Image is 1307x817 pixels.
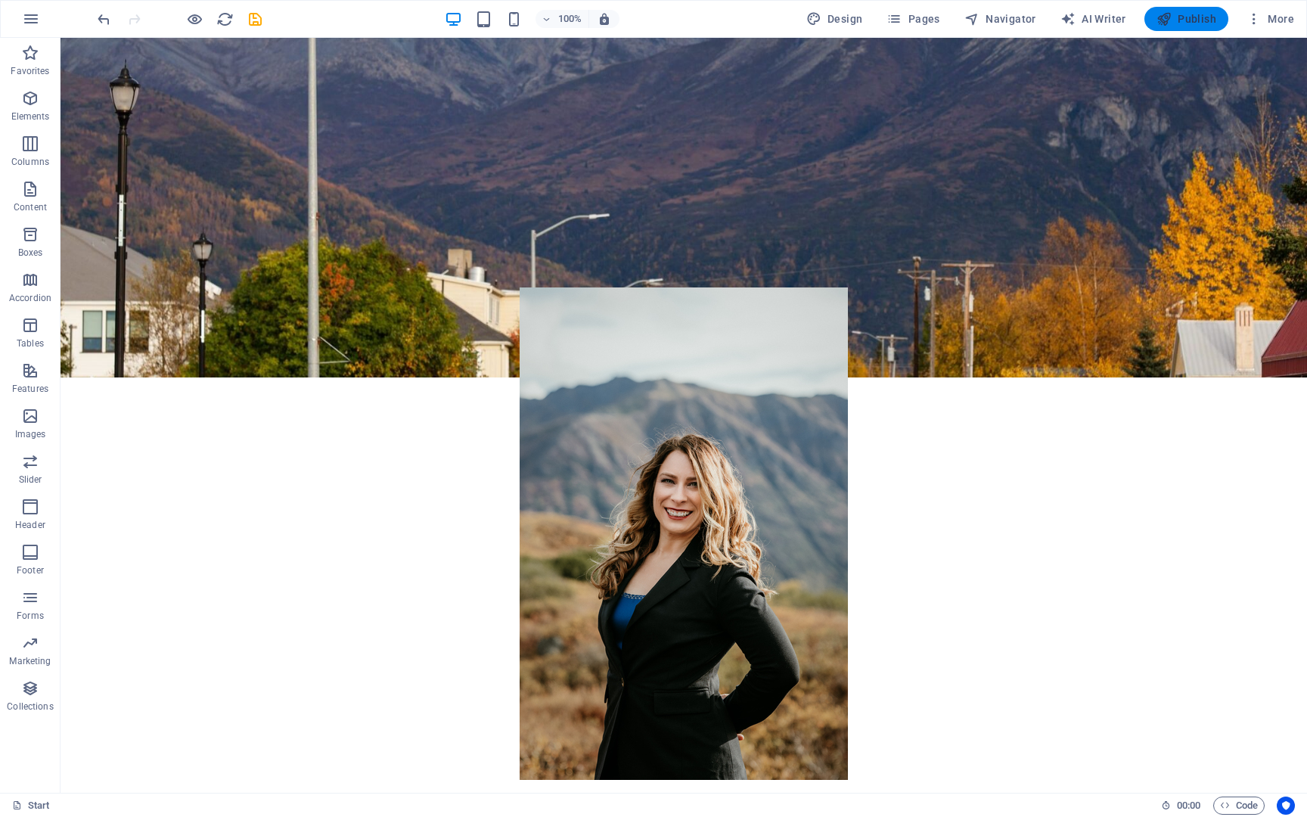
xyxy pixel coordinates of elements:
[886,11,939,26] span: Pages
[216,11,234,28] i: Reload page
[1161,797,1201,815] h6: Session time
[1220,797,1258,815] span: Code
[246,10,264,28] button: save
[1060,11,1126,26] span: AI Writer
[17,610,44,622] p: Forms
[14,201,47,213] p: Content
[1144,7,1228,31] button: Publish
[1054,7,1132,31] button: AI Writer
[964,11,1036,26] span: Navigator
[11,110,50,123] p: Elements
[800,7,869,31] div: Design (Ctrl+Alt+Y)
[95,10,113,28] button: undo
[15,428,46,440] p: Images
[216,10,234,28] button: reload
[1213,797,1265,815] button: Code
[558,10,582,28] h6: 100%
[18,247,43,259] p: Boxes
[1187,800,1190,811] span: :
[15,519,45,531] p: Header
[7,701,53,713] p: Collections
[12,797,50,815] a: Click to cancel selection. Double-click to open Pages
[17,337,44,349] p: Tables
[1240,7,1300,31] button: More
[185,10,203,28] button: Click here to leave preview mode and continue editing
[95,11,113,28] i: Undo: Edit headline (Ctrl+Z)
[17,564,44,576] p: Footer
[598,12,611,26] i: On resize automatically adjust zoom level to fit chosen device.
[11,156,49,168] p: Columns
[9,292,51,304] p: Accordion
[806,11,863,26] span: Design
[880,7,945,31] button: Pages
[247,11,264,28] i: Save (Ctrl+S)
[11,65,49,77] p: Favorites
[536,10,589,28] button: 100%
[1177,797,1200,815] span: 00 00
[1156,11,1216,26] span: Publish
[1277,797,1295,815] button: Usercentrics
[800,7,869,31] button: Design
[12,383,48,395] p: Features
[9,655,51,667] p: Marketing
[19,474,42,486] p: Slider
[958,7,1042,31] button: Navigator
[1246,11,1294,26] span: More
